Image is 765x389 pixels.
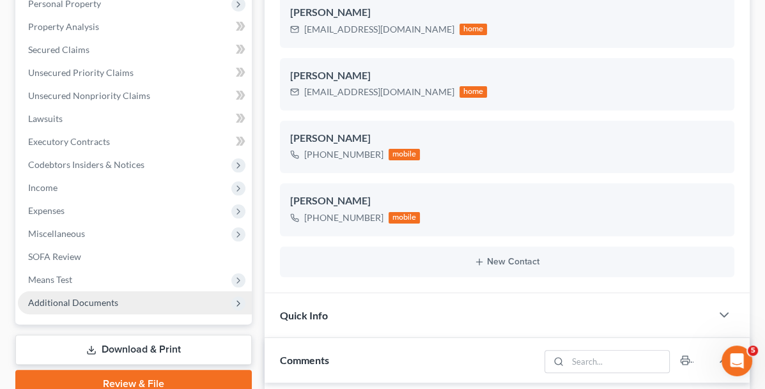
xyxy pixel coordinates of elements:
span: Quick Info [280,309,328,321]
button: New Contact [290,257,724,267]
div: [PERSON_NAME] [290,68,724,84]
span: Unsecured Nonpriority Claims [28,90,150,101]
div: [PERSON_NAME] [290,131,724,146]
span: Means Test [28,274,72,285]
span: Comments [280,354,329,366]
span: Executory Contracts [28,136,110,147]
div: [PERSON_NAME] [290,5,724,20]
span: Income [28,182,58,193]
span: Additional Documents [28,297,118,308]
a: Unsecured Nonpriority Claims [18,84,252,107]
span: Secured Claims [28,44,89,55]
a: Executory Contracts [18,130,252,153]
a: Property Analysis [18,15,252,38]
a: SOFA Review [18,245,252,268]
a: Secured Claims [18,38,252,61]
a: Lawsuits [18,107,252,130]
span: Property Analysis [28,21,99,32]
div: [EMAIL_ADDRESS][DOMAIN_NAME] [304,23,454,36]
span: Expenses [28,205,65,216]
div: mobile [389,149,421,160]
div: [PHONE_NUMBER] [304,211,383,224]
div: [PERSON_NAME] [290,194,724,209]
a: Download & Print [15,335,252,365]
div: [PHONE_NUMBER] [304,148,383,161]
div: [EMAIL_ADDRESS][DOMAIN_NAME] [304,86,454,98]
span: Unsecured Priority Claims [28,67,134,78]
iframe: Intercom live chat [722,346,752,376]
a: Unsecured Priority Claims [18,61,252,84]
span: SOFA Review [28,251,81,262]
input: Search... [568,351,669,372]
span: 5 [748,346,758,356]
div: mobile [389,212,421,224]
span: Lawsuits [28,113,63,124]
div: home [460,24,488,35]
span: Miscellaneous [28,228,85,239]
span: Codebtors Insiders & Notices [28,159,144,170]
div: home [460,86,488,98]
